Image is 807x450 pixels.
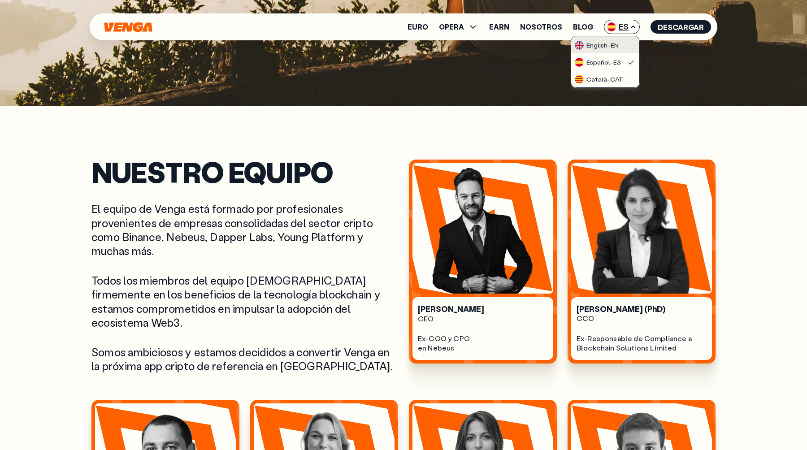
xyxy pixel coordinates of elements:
div: Català - CAT [575,75,623,84]
img: flag-es [607,22,616,31]
img: flag-es [575,58,584,67]
div: [PERSON_NAME] [418,304,548,314]
a: Euro [408,23,428,30]
a: flag-catCatalà-CAT [571,70,639,87]
p: Somos ambiciosos y estamos decididos a convertir Venga en la próxima app cripto de referencia en ... [91,345,398,373]
img: person image [412,163,553,294]
span: OPERA [439,23,464,30]
a: flag-esEspañol-ES [571,53,639,70]
div: [PERSON_NAME] (PhD) [577,304,707,314]
div: Ex-COO y CPO en Nebeus [418,334,548,353]
p: Todos los miembros del equipo [DEMOGRAPHIC_DATA] firmemente en los beneficios de la tecnología bl... [91,273,398,329]
p: El equipo de Venga está formado por profesionales provenientes de empresas consolidadas del secto... [91,202,398,258]
div: English - EN [575,41,619,50]
span: ES [604,20,640,34]
h2: Nuestro equipo [91,160,398,184]
div: CCO [577,314,707,323]
img: flag-uk [575,41,584,50]
div: Español - ES [575,58,621,67]
button: Descargar [651,20,711,34]
a: Blog [573,23,593,30]
div: Ex-Responsable de Compliance a Blockchain Solutions Limited [577,334,707,353]
a: person image[PERSON_NAME]CEOEx-COO y CPOen Nebeus [409,160,557,363]
a: Nosotros [520,23,562,30]
div: CEO [418,314,548,324]
img: flag-cat [575,75,584,84]
img: person image [571,163,712,294]
svg: Inicio [103,22,153,32]
a: Earn [489,23,509,30]
a: flag-ukEnglish-EN [571,36,639,53]
span: OPERA [439,22,478,32]
a: person image[PERSON_NAME] (PhD)CCOEx-Responsable de Compliance a Blockchain Solutions Limited [568,160,716,363]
